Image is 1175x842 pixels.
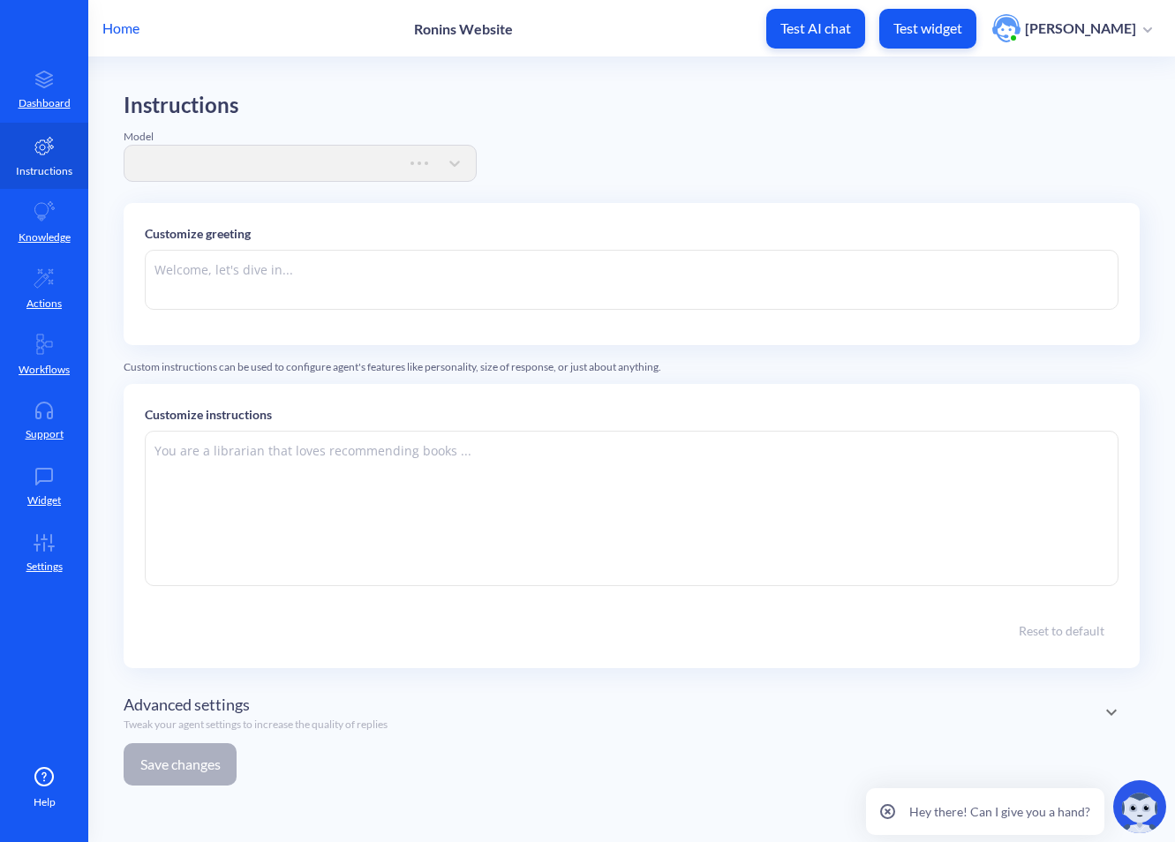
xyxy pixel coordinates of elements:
button: user photo[PERSON_NAME] [983,12,1161,44]
p: Customize instructions [145,405,1119,424]
p: Settings [26,559,63,575]
p: Actions [26,296,62,312]
p: Home [102,18,139,39]
p: Test AI chat [780,19,851,37]
div: Custom instructions can be used to configure agent's features like personality, size of response,... [124,359,1140,375]
p: Hey there! Can I give you a hand? [909,802,1090,821]
p: Knowledge [19,229,71,245]
p: Support [26,426,64,442]
img: user photo [992,14,1021,42]
p: Test widget [893,19,962,37]
p: Customize greeting [145,224,1119,243]
button: Test AI chat [766,9,865,49]
p: Instructions [16,163,72,179]
div: Model [124,129,477,145]
span: Advanced settings [124,693,250,717]
button: Reset to default [1005,614,1119,647]
p: Ronins Website [414,20,513,37]
button: Save changes [124,743,237,786]
button: Test widget [879,9,976,49]
img: copilot-icon.svg [1113,780,1166,833]
h2: Instructions [124,93,477,118]
p: [PERSON_NAME] [1025,19,1136,38]
span: Help [34,794,56,810]
p: Tweak your agent settings to increase the quality of replies [124,717,388,733]
p: Widget [27,492,61,508]
p: Dashboard [19,95,71,111]
p: Workflows [19,362,70,378]
div: Advanced settingsTweak your agent settings to increase the quality of replies [124,682,1140,743]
